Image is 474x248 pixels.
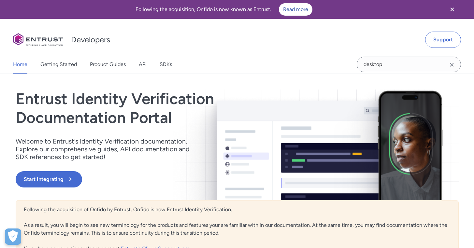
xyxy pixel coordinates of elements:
img: Onfido Logo [13,33,63,46]
svg: Close banner [448,6,456,13]
button: Close banner [440,1,464,18]
button: Start Integrating [16,171,82,187]
div: Following the acquisition, Onfido is now known as Entrust. [8,3,440,16]
p: Welcome to Entrust’s Identity Verification documentation. Explore our comprehensive guides, API d... [16,137,198,161]
svg: Clear search field button [448,61,456,69]
a: Start Integrating [16,171,326,187]
a: Home [13,55,27,74]
h1: Entrust Identity Verification Documentation Portal [16,90,326,127]
button: Open Preferences [5,228,21,245]
a: Support [425,32,461,48]
a: Read more [279,3,312,16]
div: Cookie Preferences [5,228,21,245]
a: SDKs [160,55,172,74]
a: Product Guides [90,55,126,74]
a: Getting Started [40,55,77,74]
h1: Developers [71,34,110,45]
a: API [139,55,147,74]
input: Onfido search input field [357,57,461,72]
